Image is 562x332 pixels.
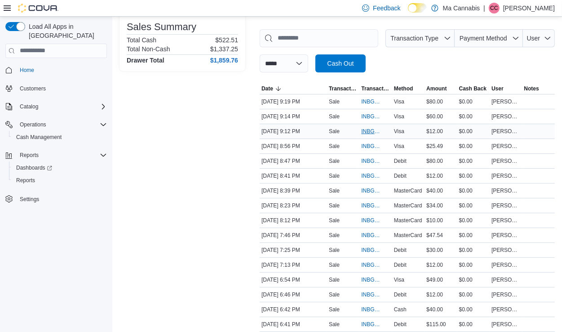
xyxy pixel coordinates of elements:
button: INBGCP-110768 [361,111,390,122]
a: Dashboards [13,162,56,173]
span: $12.00 [426,128,443,135]
button: User [523,29,555,47]
span: INBGCP-110754 [361,232,381,239]
span: INBGCP-110762 [361,202,381,209]
button: INBGCP-110746 [361,319,390,330]
button: Cash Out [315,54,366,72]
span: Payment Method [460,35,507,42]
button: Transaction Type [385,29,455,47]
span: $80.00 [426,98,443,105]
p: | [483,3,485,13]
div: $0.00 [457,215,490,226]
div: [DATE] 7:13 PM [260,260,327,270]
h6: Total Non-Cash [127,45,170,53]
div: $0.00 [457,319,490,330]
span: User [491,85,504,92]
p: $1,337.25 [210,45,238,53]
span: Operations [20,121,46,128]
span: Visa [394,113,404,120]
div: [DATE] 9:12 PM [260,126,327,137]
span: [PERSON_NAME] [491,143,520,150]
div: $0.00 [457,111,490,122]
span: [PERSON_NAME] [491,157,520,165]
button: INBGCP-110762 [361,200,390,211]
p: Sale [329,217,340,224]
button: INBGCP-110766 [361,141,390,152]
h4: Drawer Total [127,57,164,64]
span: MasterCard [394,232,422,239]
p: Sale [329,247,340,254]
div: $0.00 [457,185,490,196]
span: [PERSON_NAME] [491,172,520,179]
span: Debit [394,321,407,328]
button: INBGCP-110748 [361,289,390,300]
span: [PERSON_NAME] [491,321,520,328]
span: Customers [20,85,46,92]
div: [DATE] 8:41 PM [260,170,327,181]
span: MasterCard [394,187,422,194]
span: INBGCP-110760 [361,217,381,224]
button: Cash Management [9,131,111,144]
span: [PERSON_NAME] [491,261,520,269]
span: Amount [426,85,447,92]
span: INBGCP-110764 [361,172,381,179]
span: [PERSON_NAME] [491,276,520,283]
h3: Sales Summary [127,22,196,32]
span: Visa [394,276,404,283]
span: Visa [394,128,404,135]
input: This is a search bar. As you type, the results lower in the page will automatically filter. [260,29,378,47]
p: Ma Cannabis [443,3,480,13]
a: Reports [13,175,39,186]
div: $0.00 [457,230,490,241]
button: Operations [2,118,111,131]
div: $0.00 [457,260,490,270]
p: Sale [329,98,340,105]
p: Sale [329,187,340,194]
span: INBGCP-110748 [361,291,381,298]
span: Debit [394,157,407,165]
span: CC [490,3,498,13]
span: $60.00 [426,113,443,120]
div: $0.00 [457,141,490,152]
button: Cash Back [457,83,490,94]
span: Method [394,85,413,92]
p: Sale [329,157,340,165]
span: Visa [394,143,404,150]
p: Sale [329,291,340,298]
span: $12.00 [426,172,443,179]
div: [DATE] 7:25 PM [260,245,327,256]
button: Operations [16,119,50,130]
div: $0.00 [457,126,490,137]
a: Dashboards [9,162,111,174]
p: Sale [329,276,340,283]
span: [PERSON_NAME] [491,217,520,224]
span: Load All Apps in [GEOGRAPHIC_DATA] [25,22,107,40]
span: Transaction Type [390,35,438,42]
span: Settings [20,196,39,203]
span: Transaction Type [329,85,358,92]
p: [PERSON_NAME] [503,3,555,13]
a: Home [16,65,38,76]
span: [PERSON_NAME] [491,306,520,313]
span: Reports [20,152,39,159]
span: INBGCP-110769 [361,98,381,105]
p: Sale [329,321,340,328]
span: Catalog [16,101,107,112]
h4: $1,859.76 [210,57,238,64]
button: Transaction Type [327,83,359,94]
span: Home [16,64,107,76]
p: Sale [329,128,340,135]
span: INBGCP-110766 [361,143,381,150]
span: Cash Back [459,85,487,92]
img: Cova [18,4,58,13]
p: Sale [329,306,340,313]
div: $0.00 [457,274,490,285]
span: MasterCard [394,217,422,224]
button: Settings [2,192,111,205]
span: Operations [16,119,107,130]
span: INBGCP-110765 [361,157,381,165]
button: INBGCP-110763 [361,185,390,196]
div: $0.00 [457,289,490,300]
button: INBGCP-110749 [361,274,390,285]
